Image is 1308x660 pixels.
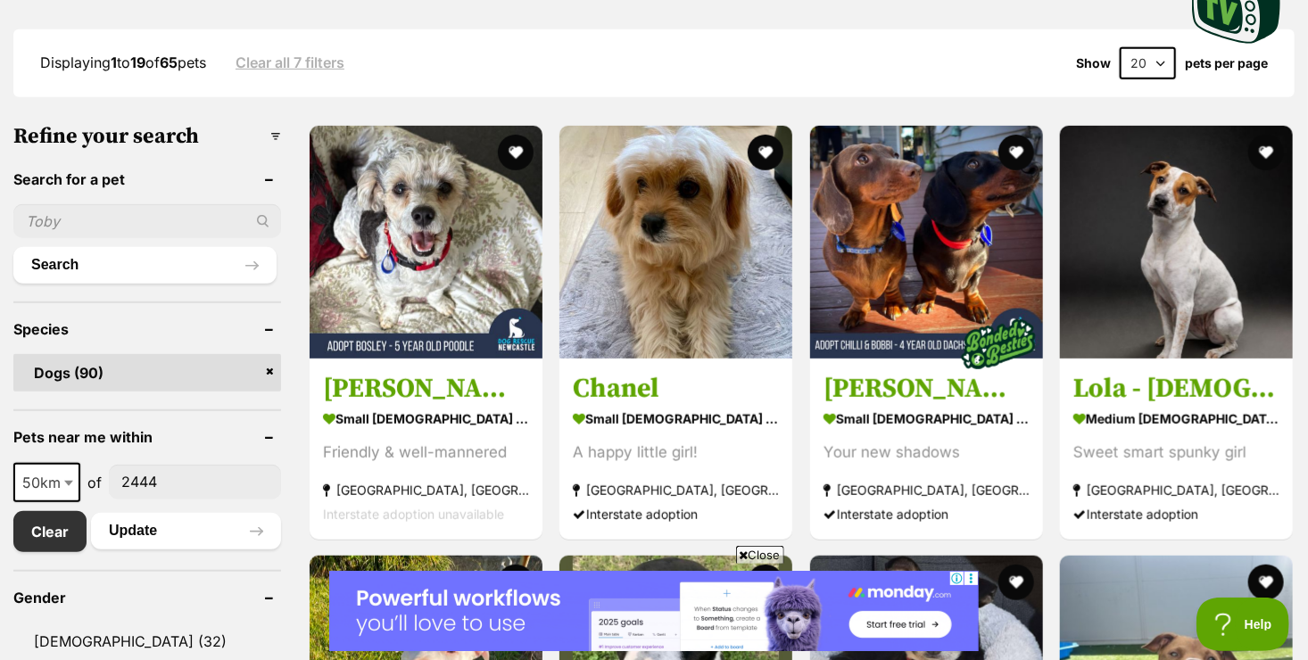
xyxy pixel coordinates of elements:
[1196,598,1290,651] iframe: Help Scout Beacon - Open
[13,623,281,660] a: [DEMOGRAPHIC_DATA] (32)
[810,126,1043,359] img: Bobbi & Chilli - 4 Year Old Miniature Dachshunds - Dachshund (Miniature) Dog
[810,358,1043,539] a: [PERSON_NAME] & Chilli - [DEMOGRAPHIC_DATA] Miniature Dachshunds small [DEMOGRAPHIC_DATA] Dog You...
[573,371,779,405] h3: Chanel
[1073,371,1279,405] h3: Lola - [DEMOGRAPHIC_DATA] Cattle Dog X Staffy
[40,54,206,71] span: Displaying to of pets
[498,135,534,170] button: favourite
[1073,405,1279,431] strong: medium [DEMOGRAPHIC_DATA] Dog
[323,506,504,521] span: Interstate adoption unavailable
[13,463,80,502] span: 50km
[1185,56,1268,70] label: pets per page
[13,247,277,283] button: Search
[824,501,1030,525] div: Interstate adoption
[310,358,542,539] a: [PERSON_NAME] - [DEMOGRAPHIC_DATA] Poodle small [DEMOGRAPHIC_DATA] Dog Friendly & well-mannered [...
[736,546,784,564] span: Close
[1060,358,1293,539] a: Lola - [DEMOGRAPHIC_DATA] Cattle Dog X Staffy medium [DEMOGRAPHIC_DATA] Dog Sweet smart spunky gi...
[1060,126,1293,359] img: Lola - 1 Year Old Cattle Dog X Staffy - Australian Cattle Dog
[1073,501,1279,525] div: Interstate adoption
[573,477,779,501] strong: [GEOGRAPHIC_DATA], [GEOGRAPHIC_DATA]
[130,54,145,71] strong: 19
[824,477,1030,501] strong: [GEOGRAPHIC_DATA], [GEOGRAPHIC_DATA]
[329,571,979,651] iframe: Advertisement
[559,358,792,539] a: Chanel small [DEMOGRAPHIC_DATA] Dog A happy little girl! [GEOGRAPHIC_DATA], [GEOGRAPHIC_DATA] Int...
[824,405,1030,431] strong: small [DEMOGRAPHIC_DATA] Dog
[15,470,79,495] span: 50km
[998,565,1034,600] button: favourite
[13,321,281,337] header: Species
[13,354,281,392] a: Dogs (90)
[13,124,281,149] h3: Refine your search
[1073,477,1279,501] strong: [GEOGRAPHIC_DATA], [GEOGRAPHIC_DATA]
[824,440,1030,464] div: Your new shadows
[749,135,784,170] button: favourite
[573,405,779,431] strong: small [DEMOGRAPHIC_DATA] Dog
[323,371,529,405] h3: [PERSON_NAME] - [DEMOGRAPHIC_DATA] Poodle
[13,429,281,445] header: Pets near me within
[13,590,281,606] header: Gender
[111,54,117,71] strong: 1
[954,299,1043,388] img: bonded besties
[236,54,344,70] a: Clear all 7 filters
[13,171,281,187] header: Search for a pet
[573,440,779,464] div: A happy little girl!
[1073,440,1279,464] div: Sweet smart spunky girl
[310,126,542,359] img: Bosley - 5 Year Old Poodle - Poodle Dog
[824,371,1030,405] h3: [PERSON_NAME] & Chilli - [DEMOGRAPHIC_DATA] Miniature Dachshunds
[13,511,87,552] a: Clear
[13,204,281,238] input: Toby
[160,54,178,71] strong: 65
[1248,565,1284,600] button: favourite
[91,513,281,549] button: Update
[323,477,529,501] strong: [GEOGRAPHIC_DATA], [GEOGRAPHIC_DATA]
[998,135,1034,170] button: favourite
[559,126,792,359] img: Chanel - Pomeranian x Poodle Dog
[1248,135,1284,170] button: favourite
[323,440,529,464] div: Friendly & well-mannered
[573,501,779,525] div: Interstate adoption
[87,472,102,493] span: of
[323,405,529,431] strong: small [DEMOGRAPHIC_DATA] Dog
[109,465,281,499] input: postcode
[1076,56,1111,70] span: Show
